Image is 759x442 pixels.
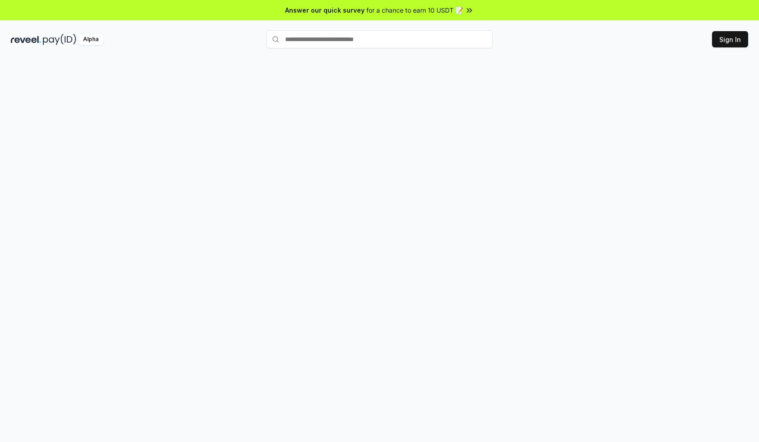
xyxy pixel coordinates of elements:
[712,31,748,47] button: Sign In
[78,34,103,45] div: Alpha
[11,34,41,45] img: reveel_dark
[366,5,463,15] span: for a chance to earn 10 USDT 📝
[285,5,365,15] span: Answer our quick survey
[43,34,76,45] img: pay_id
